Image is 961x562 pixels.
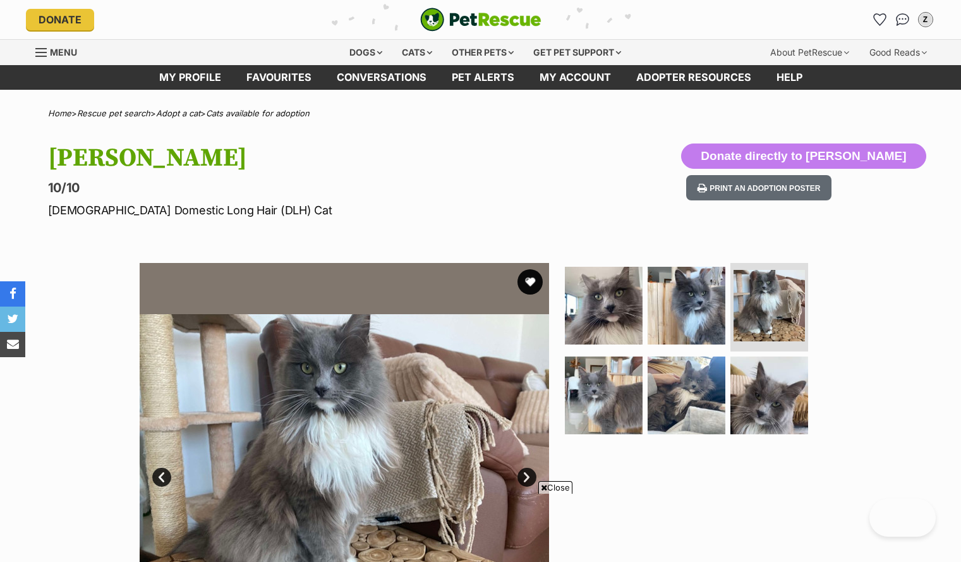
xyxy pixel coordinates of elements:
div: Good Reads [861,40,936,65]
div: > > > [16,109,945,118]
a: Favourites [234,65,324,90]
p: 10/10 [48,179,583,197]
img: logo-cat-932fe2b9b8326f06289b0f2fb663e598f794de774fb13d1741a6617ecf9a85b4.svg [420,8,541,32]
button: favourite [517,269,543,295]
a: Menu [35,40,86,63]
img: Photo of Gus [648,267,725,345]
iframe: Advertisement [251,499,711,556]
a: My account [527,65,624,90]
a: Next [517,468,536,487]
a: Pet alerts [439,65,527,90]
img: chat-41dd97257d64d25036548639549fe6c8038ab92f7586957e7f3b1b290dea8141.svg [896,13,909,26]
a: conversations [324,65,439,90]
div: Dogs [341,40,391,65]
a: Prev [152,468,171,487]
img: Photo of Gus [565,267,643,345]
h1: [PERSON_NAME] [48,144,583,173]
div: Other pets [443,40,523,65]
a: Adopter resources [624,65,764,90]
img: Photo of Gus [648,357,725,434]
a: Favourites [870,9,890,30]
button: Print an adoption poster [686,175,831,201]
img: Photo of Gus [730,357,808,434]
a: Home [48,108,71,118]
a: Adopt a cat [156,108,200,118]
button: My account [916,9,936,30]
button: Donate directly to [PERSON_NAME] [681,144,926,169]
a: Rescue pet search [77,108,150,118]
ul: Account quick links [870,9,936,30]
img: Photo of Gus [734,270,805,341]
div: Z [919,13,932,26]
a: Cats available for adoption [206,108,310,118]
a: Help [764,65,815,90]
p: [DEMOGRAPHIC_DATA] Domestic Long Hair (DLH) Cat [48,202,583,219]
a: My profile [147,65,234,90]
a: Donate [26,9,94,30]
img: Photo of Gus [565,357,643,434]
div: Cats [393,40,441,65]
span: Close [538,481,572,494]
a: PetRescue [420,8,541,32]
a: Conversations [893,9,913,30]
div: About PetRescue [761,40,858,65]
div: Get pet support [524,40,630,65]
iframe: Help Scout Beacon - Open [869,499,936,537]
span: Menu [50,47,77,58]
